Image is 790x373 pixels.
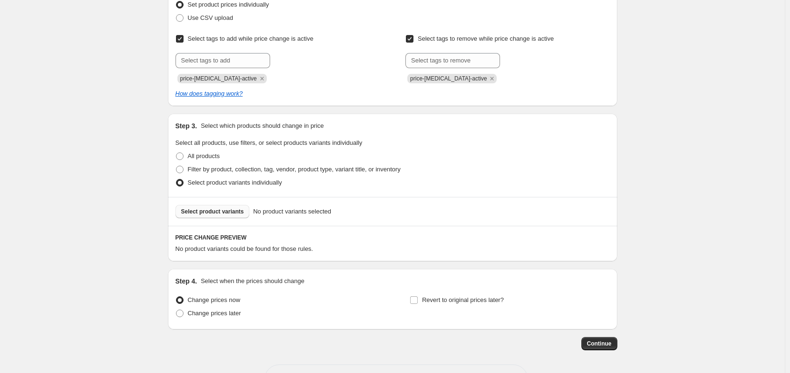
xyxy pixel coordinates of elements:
[488,74,496,83] button: Remove price-change-job-active
[188,296,240,303] span: Change prices now
[201,276,304,286] p: Select when the prices should change
[587,340,612,347] span: Continue
[201,121,324,131] p: Select which products should change in price
[188,14,233,21] span: Use CSV upload
[176,121,197,131] h2: Step 3.
[176,245,313,252] span: No product variants could be found for those rules.
[176,205,250,218] button: Select product variants
[176,90,243,97] a: How does tagging work?
[188,179,282,186] span: Select product variants individually
[253,207,331,216] span: No product variants selected
[188,35,314,42] span: Select tags to add while price change is active
[258,74,266,83] button: Remove price-change-job-active
[422,296,504,303] span: Revert to original prices later?
[188,1,269,8] span: Set product prices individually
[188,166,401,173] span: Filter by product, collection, tag, vendor, product type, variant title, or inventory
[180,75,257,82] span: price-change-job-active
[581,337,617,350] button: Continue
[176,53,270,68] input: Select tags to add
[188,152,220,160] span: All products
[188,310,241,317] span: Change prices later
[418,35,554,42] span: Select tags to remove while price change is active
[181,208,244,215] span: Select product variants
[176,139,362,146] span: Select all products, use filters, or select products variants individually
[410,75,487,82] span: price-change-job-active
[176,276,197,286] h2: Step 4.
[405,53,500,68] input: Select tags to remove
[176,234,610,241] h6: PRICE CHANGE PREVIEW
